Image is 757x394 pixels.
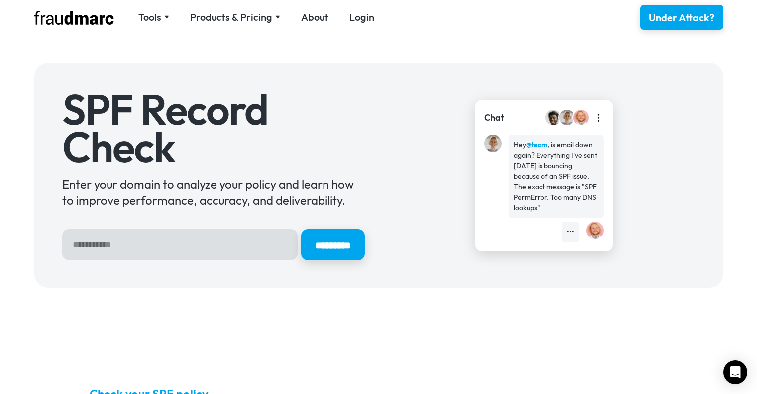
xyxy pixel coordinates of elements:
[640,5,723,30] a: Under Attack?
[526,140,547,149] strong: @team
[138,10,169,24] div: Tools
[567,227,574,237] div: •••
[301,10,328,24] a: About
[723,360,747,384] div: Open Intercom Messenger
[649,11,714,25] div: Under Attack?
[62,176,365,208] div: Enter your domain to analyze your policy and learn how to improve performance, accuracy, and deli...
[349,10,374,24] a: Login
[138,10,161,24] div: Tools
[62,229,365,260] form: Hero Sign Up Form
[62,91,365,166] h1: SPF Record Check
[190,10,272,24] div: Products & Pricing
[514,140,599,213] div: Hey , is email down again? Everything I've sent [DATE] is bouncing because of an SPF issue. The e...
[484,111,504,124] div: Chat
[190,10,280,24] div: Products & Pricing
